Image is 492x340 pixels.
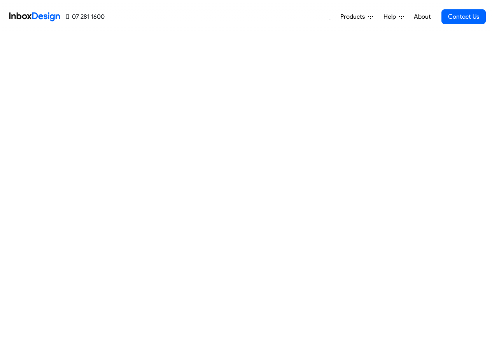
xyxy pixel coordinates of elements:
span: Help [383,12,399,21]
span: Products [340,12,368,21]
a: 07 281 1600 [66,12,105,21]
a: About [411,9,433,25]
a: Help [380,9,407,25]
a: Contact Us [441,9,486,24]
a: Products [337,9,376,25]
